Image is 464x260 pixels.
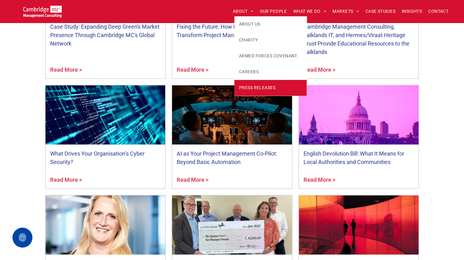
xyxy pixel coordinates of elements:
[239,69,259,75] span: CAREERS
[299,195,419,255] a: Long curving glass walkway looking out on a city. Image has a deep red tint and high contrast
[177,65,287,74] a: Read More >
[50,149,161,166] a: What Drives Your Organisation’s Cyber Security?
[50,22,161,48] a: Case Study: Expanding Deep Green's Market Presence Through Cambridge MC's Global Network
[304,176,414,184] a: Read More >
[23,7,62,13] a: Your Business Transformed | Cambridge Management Consulting
[234,16,307,32] a: ABOUT US
[23,6,62,17] img: Go to Homepage
[234,80,307,96] a: PRESS RELEASES
[399,7,425,16] a: INSIGHTS
[234,64,307,80] a: CAREERS
[50,65,161,74] a: Read More >
[45,195,165,255] a: A woman with long blonde hair is smiling at the camera. She is wearing a black top and a silver n...
[233,7,254,16] span: ABOUT
[234,32,307,48] a: CHARITY
[304,65,414,74] a: Read More >
[256,7,290,16] a: OUR PEOPLE
[239,21,260,27] span: ABOUT US
[290,7,330,16] a: WHAT WE DO
[239,37,258,43] span: CHARITY
[362,7,399,16] a: CASE STUDIES
[50,176,161,184] a: Read More >
[239,53,297,59] span: ARMED FORCES COVENANT
[239,84,275,91] span: PRESS RELEASES
[299,85,419,145] a: St Pauls Cathedral
[177,176,287,184] a: Read More >
[177,22,287,39] a: Fixing the Future: How Digital Twins Will Transform Project Management
[234,48,307,64] a: ARMED FORCES COVENANT
[304,149,414,166] a: English Devolution Bill: What It Means for Local Authorities and Communities
[172,195,292,255] a: Cambridge MC Falklands team standing with Polly Marsh, CEO of the Ulysses Trust, holding a cheque
[45,85,165,145] a: A modern office building on a wireframe floor with lava raining from the sky in the background
[172,85,292,145] a: AI co-pilot
[230,7,257,16] a: ABOUT
[304,22,414,56] a: Cambridge Management Consulting, Falklands IT, and Hermes/Viraat Heritage Trust Provide Education...
[177,149,287,166] a: AI as Your Project Management Co-Pilot: Beyond Basic Automation
[329,7,362,16] a: MARKETS
[425,7,452,16] a: CONTACT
